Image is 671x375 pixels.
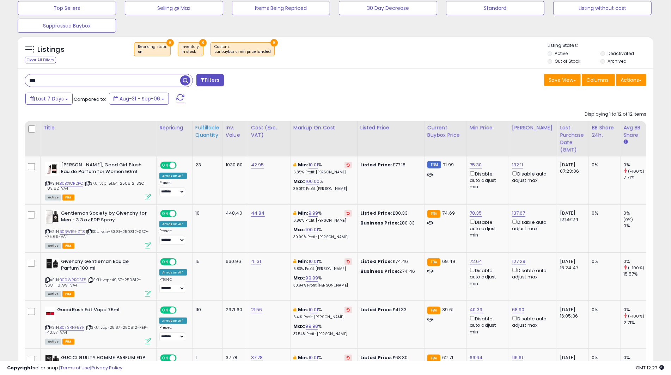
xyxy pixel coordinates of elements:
[45,307,55,321] img: 21P1LbHAYlL._SL40_.jpg
[360,124,421,131] div: Listed Price
[623,258,652,265] div: 0%
[548,42,653,49] p: Listing States:
[470,210,482,217] a: 78.35
[560,258,583,271] div: [DATE] 16:24:47
[232,1,330,15] button: Items Being Repriced
[36,95,64,102] span: Last 7 Days
[360,220,399,226] b: Business Price:
[427,210,440,218] small: FBA
[608,58,627,64] label: Archived
[293,323,352,336] div: %
[195,162,217,168] div: 23
[159,269,187,276] div: Amazon AI *
[25,57,56,63] div: Clear All Filters
[512,218,551,232] div: Disable auto adjust max
[592,307,615,313] div: 0%
[585,111,646,118] div: Displaying 1 to 12 of 12 items
[199,39,207,47] button: ×
[293,332,352,337] p: 37.54% Profit [PERSON_NAME]
[360,210,419,216] div: £80.33
[251,354,263,361] a: 37.78
[592,258,615,265] div: 0%
[360,268,419,275] div: £74.46
[293,170,352,175] p: 6.85% Profit [PERSON_NAME]
[159,277,187,293] div: Preset:
[427,258,440,266] small: FBA
[159,124,189,131] div: Repricing
[45,243,61,249] span: All listings currently available for purchase on Amazon
[360,306,392,313] b: Listed Price:
[166,39,174,47] button: ×
[138,44,167,55] span: Repricing state :
[182,44,200,55] span: Inventory :
[512,161,523,168] a: 132.11
[623,210,652,216] div: 0%
[25,93,73,105] button: Last 7 Days
[298,354,309,361] b: Min:
[182,49,200,54] div: in stock
[360,161,392,168] b: Listed Price:
[293,162,352,175] div: %
[251,161,264,168] a: 42.95
[226,307,243,313] div: 2371.60
[226,258,243,265] div: 660.96
[512,124,554,131] div: [PERSON_NAME]
[544,74,581,86] button: Save View
[553,1,652,15] button: Listing without cost
[298,210,309,216] b: Min:
[623,320,652,326] div: 2.71%
[628,265,644,271] small: (-100%)
[161,259,170,265] span: ON
[45,258,59,269] img: 31QoNShrhmL._SL40_.jpg
[592,124,617,139] div: BB Share 24h.
[7,364,33,371] strong: Copyright
[45,162,151,199] div: ASIN:
[582,74,615,86] button: Columns
[60,229,85,235] a: B0BW19HZT8
[512,306,525,313] a: 68.90
[226,124,245,139] div: Inv. value
[427,307,440,314] small: FBA
[293,315,352,320] p: 6.41% Profit [PERSON_NAME]
[293,210,352,223] div: %
[43,124,153,131] div: Title
[195,124,220,139] div: Fulfillable Quantity
[293,227,352,240] div: %
[176,162,187,168] span: OFF
[120,95,160,102] span: Aug-31 - Sep-06
[427,161,441,168] small: FBM
[360,268,399,275] b: Business Price:
[214,44,271,55] span: Custom:
[293,275,306,281] b: Max:
[159,221,187,227] div: Amazon AI *
[360,220,419,226] div: £80.33
[159,318,187,324] div: Amazon AI *
[443,161,454,168] span: 71.99
[470,306,483,313] a: 40.39
[298,306,309,313] b: Min:
[293,275,352,288] div: %
[293,283,352,288] p: 38.94% Profit [PERSON_NAME]
[560,210,583,223] div: [DATE] 12:59:24
[45,258,151,296] div: ASIN:
[623,307,652,313] div: 0%
[62,339,74,345] span: FBA
[309,354,318,361] a: 10.01
[159,180,187,196] div: Preset:
[512,266,551,280] div: Disable auto adjust max
[470,258,482,265] a: 72.64
[309,210,318,217] a: 9.99
[293,235,352,240] p: 39.09% Profit [PERSON_NAME]
[623,217,633,222] small: (0%)
[442,354,453,361] span: 62.71
[360,210,392,216] b: Listed Price:
[623,139,628,145] small: Avg BB Share.
[360,258,419,265] div: £74.46
[592,162,615,168] div: 0%
[628,313,644,319] small: (-100%)
[339,1,437,15] button: 30 Day Decrease
[159,325,187,341] div: Preset:
[293,323,306,330] b: Max:
[18,1,116,15] button: Top Sellers
[512,258,526,265] a: 127.29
